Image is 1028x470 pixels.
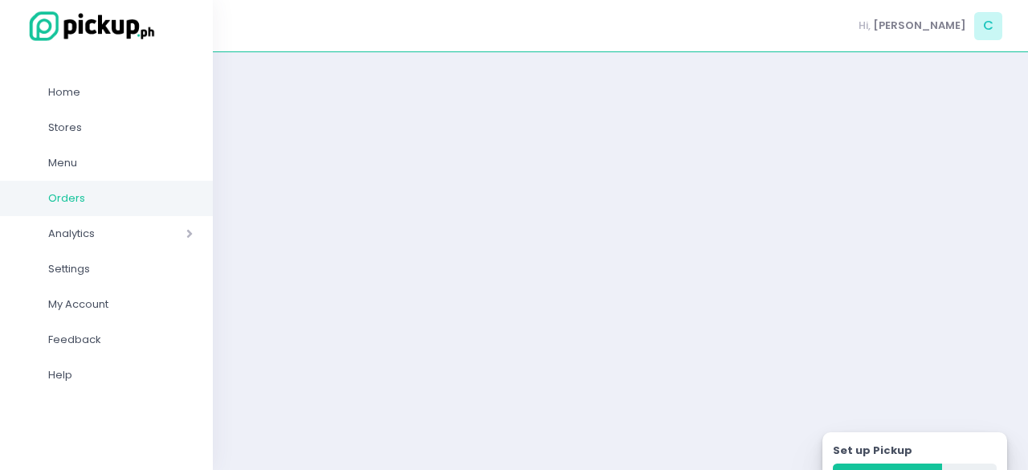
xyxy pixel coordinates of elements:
[48,329,193,350] span: Feedback
[48,82,193,103] span: Home
[873,18,966,34] span: [PERSON_NAME]
[48,365,193,386] span: Help
[48,188,193,209] span: Orders
[48,223,141,244] span: Analytics
[48,294,193,315] span: My Account
[48,259,193,280] span: Settings
[48,117,193,138] span: Stores
[833,443,912,459] label: Set up Pickup
[974,12,1002,40] span: C
[20,9,157,43] img: logo
[859,18,871,34] span: Hi,
[48,153,193,174] span: Menu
